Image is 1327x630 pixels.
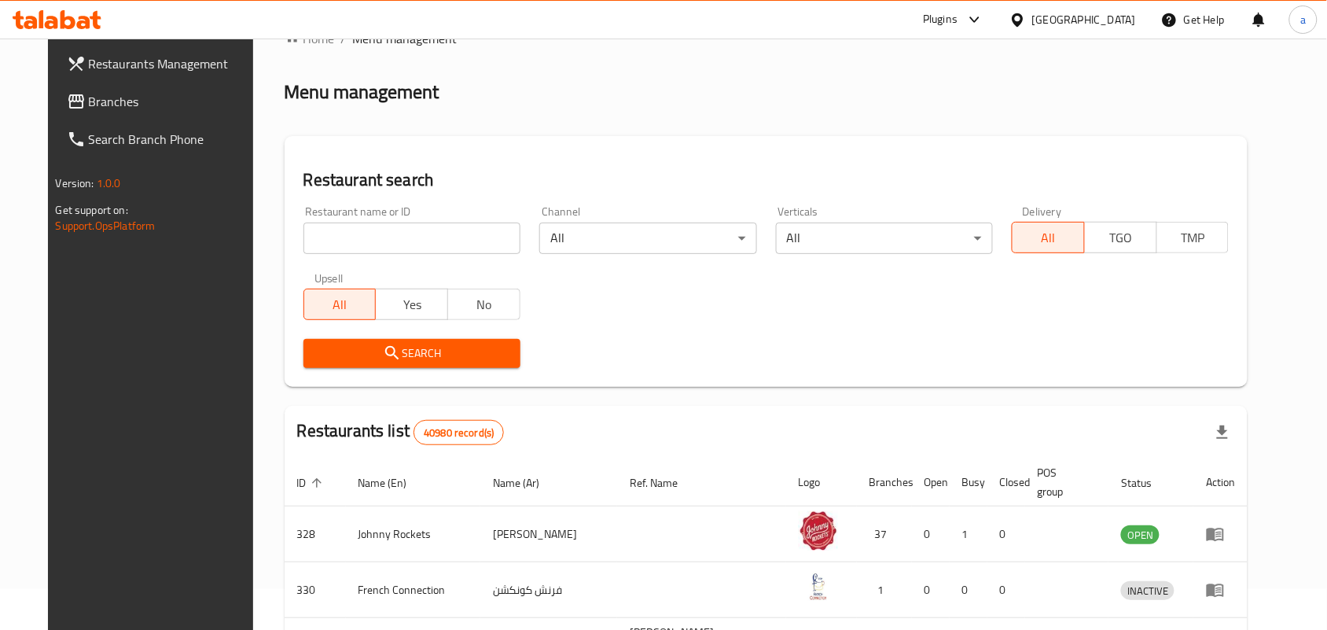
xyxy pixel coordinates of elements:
span: Restaurants Management [89,54,257,73]
button: TGO [1084,222,1157,253]
span: Menu management [353,29,458,48]
div: All [539,223,756,254]
span: OPEN [1121,526,1160,544]
h2: Restaurants list [297,419,505,445]
a: Support.OpsPlatform [56,216,156,236]
label: Delivery [1023,206,1062,217]
span: Name (En) [358,473,428,492]
span: Yes [382,293,442,316]
div: Total records count [414,420,504,445]
div: Export file [1204,414,1241,451]
span: ID [297,473,327,492]
a: Branches [54,83,270,120]
h2: Restaurant search [303,168,1230,192]
span: 1.0.0 [97,173,121,193]
img: Johnny Rockets [799,511,838,551]
span: No [454,293,514,316]
td: 330 [285,562,346,618]
td: 0 [987,562,1025,618]
input: Search for restaurant name or ID.. [303,223,520,254]
th: Action [1193,459,1248,507]
div: OPEN [1121,525,1160,544]
div: Menu [1206,525,1235,543]
button: All [303,289,377,320]
div: All [776,223,993,254]
th: Busy [950,459,987,507]
div: Menu [1206,580,1235,599]
th: Open [912,459,950,507]
div: Plugins [923,10,958,29]
td: 1 [950,507,987,562]
button: Search [303,339,520,368]
span: All [311,293,370,316]
td: 0 [912,562,950,618]
td: French Connection [346,562,481,618]
h2: Menu management [285,79,439,105]
span: Branches [89,92,257,111]
span: TMP [1163,227,1223,249]
th: Branches [857,459,912,507]
th: Closed [987,459,1025,507]
td: Johnny Rockets [346,507,481,562]
td: 1 [857,562,912,618]
a: Home [285,29,335,48]
li: / [341,29,347,48]
td: 328 [285,507,346,562]
span: TGO [1091,227,1151,249]
img: French Connection [799,567,838,606]
span: Name (Ar) [493,473,560,492]
div: INACTIVE [1121,581,1174,600]
th: Logo [786,459,857,507]
span: Search [316,344,508,363]
a: Restaurants Management [54,45,270,83]
div: [GEOGRAPHIC_DATA] [1032,11,1136,28]
label: Upsell [314,273,344,284]
span: All [1019,227,1079,249]
button: No [447,289,520,320]
span: 40980 record(s) [414,426,503,440]
td: [PERSON_NAME] [480,507,617,562]
a: Search Branch Phone [54,120,270,158]
td: فرنش كونكشن [480,562,617,618]
td: 0 [912,507,950,562]
span: a [1300,11,1306,28]
span: Ref. Name [630,473,698,492]
span: Get support on: [56,200,128,220]
span: Version: [56,173,94,193]
span: Status [1121,473,1172,492]
td: 0 [987,507,1025,562]
button: TMP [1156,222,1230,253]
button: All [1012,222,1085,253]
span: POS group [1038,463,1090,501]
span: INACTIVE [1121,582,1174,600]
td: 0 [950,562,987,618]
td: 37 [857,507,912,562]
span: Search Branch Phone [89,130,257,149]
button: Yes [375,289,448,320]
